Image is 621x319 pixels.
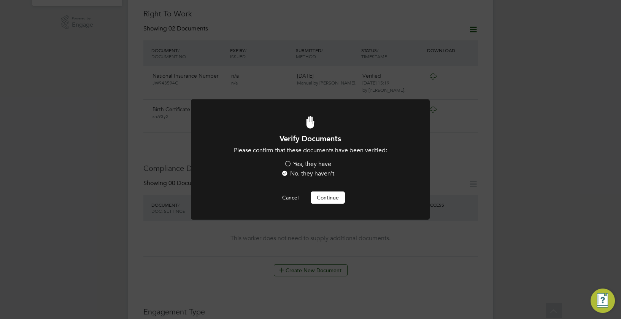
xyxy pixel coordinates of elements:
[276,191,305,204] button: Cancel
[211,147,409,155] p: Please confirm that these documents have been verified:
[311,191,345,204] button: Continue
[281,170,334,178] label: No, they haven't
[591,289,615,313] button: Engage Resource Center
[211,134,409,144] h1: Verify Documents
[284,160,331,168] label: Yes, they have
